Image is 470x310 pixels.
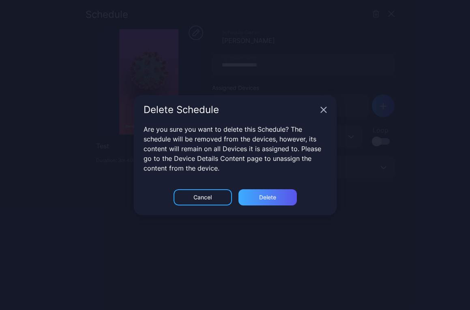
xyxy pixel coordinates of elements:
div: Delete Schedule [144,105,317,115]
button: Delete [238,189,297,205]
div: Delete [259,194,276,201]
button: Cancel [174,189,232,205]
div: Cancel [193,194,212,201]
p: Are you sure you want to delete this Schedule? The schedule will be removed from the devices, how... [144,124,327,173]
